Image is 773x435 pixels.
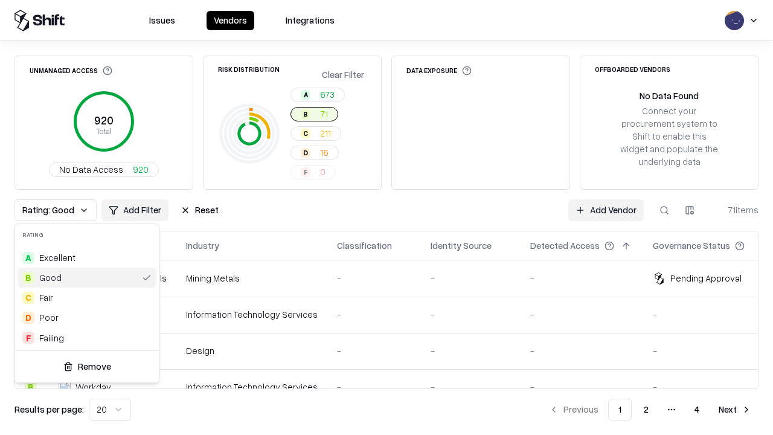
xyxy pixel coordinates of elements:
div: Poor [39,311,59,324]
div: C [22,292,34,304]
div: F [22,332,34,344]
div: A [22,252,34,264]
div: Failing [39,332,64,344]
button: Remove [20,356,154,378]
span: Excellent [39,251,75,264]
span: Good [39,271,62,284]
div: B [22,272,34,284]
div: Rating [15,224,159,245]
div: Suggestions [15,245,159,350]
span: Fair [39,291,53,304]
div: D [22,312,34,324]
